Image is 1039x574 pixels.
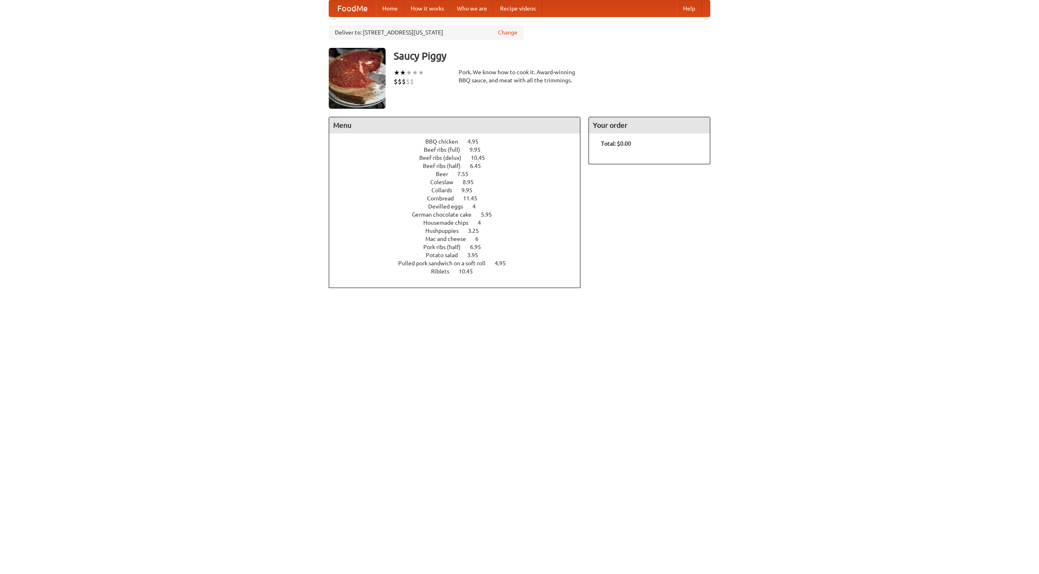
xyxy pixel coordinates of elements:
span: 6.95 [470,244,489,250]
a: Collards 9.95 [431,187,487,193]
span: 4.95 [468,138,487,145]
span: Cornbread [427,195,462,202]
span: 9.95 [470,146,489,153]
span: 4 [478,219,489,226]
span: 9.95 [461,187,481,193]
a: Mac and cheese 6 [425,236,494,242]
a: Beef ribs (half) 6.45 [423,163,496,169]
span: Housemade chips [423,219,476,226]
span: 4 [472,203,484,210]
a: Hushpuppies 3.25 [425,228,494,234]
a: Housemade chips 4 [423,219,496,226]
span: 7.55 [457,171,476,177]
h3: Saucy Piggy [394,48,710,64]
b: Total: $0.00 [601,140,631,147]
li: ★ [400,68,406,77]
span: 11.45 [463,195,485,202]
li: $ [398,77,402,86]
a: FoodMe [329,0,376,17]
span: Potato salad [426,252,466,258]
li: $ [406,77,410,86]
span: Riblets [431,268,457,275]
a: Who we are [451,0,494,17]
span: Hushpuppies [425,228,467,234]
li: ★ [406,68,412,77]
a: Riblets 10.45 [431,268,488,275]
span: 10.45 [459,268,481,275]
span: 5.95 [481,211,500,218]
li: ★ [412,68,418,77]
span: Coleslaw [430,179,461,185]
span: Beef ribs (full) [424,146,468,153]
span: 4.95 [495,260,514,267]
span: Collards [431,187,460,193]
span: 6 [475,236,487,242]
a: Beef ribs (delux) 10.45 [419,155,500,161]
span: 3.25 [468,228,487,234]
div: Pork. We know how to cook it. Award-winning BBQ sauce, and meat with all the trimmings. [459,68,580,84]
span: BBQ chicken [425,138,466,145]
li: ★ [394,68,400,77]
span: Devilled eggs [428,203,471,210]
a: Cornbread 11.45 [427,195,492,202]
h4: Your order [589,117,710,133]
span: Beef ribs (half) [423,163,469,169]
div: Deliver to: [STREET_ADDRESS][US_STATE] [329,25,524,40]
li: $ [410,77,414,86]
img: angular.jpg [329,48,386,109]
span: Beer [436,171,456,177]
a: Change [498,28,517,37]
a: Coleslaw 8.95 [430,179,489,185]
a: German chocolate cake 5.95 [412,211,507,218]
span: 3.95 [467,252,486,258]
span: Beef ribs (delux) [419,155,470,161]
span: 6.45 [470,163,489,169]
span: Mac and cheese [425,236,474,242]
a: BBQ chicken 4.95 [425,138,494,145]
span: 8.95 [463,179,482,185]
h4: Menu [329,117,580,133]
span: Pork ribs (half) [423,244,469,250]
a: Pork ribs (half) 6.95 [423,244,496,250]
a: Beef ribs (full) 9.95 [424,146,496,153]
a: Beer 7.55 [436,171,483,177]
a: Devilled eggs 4 [428,203,491,210]
span: Pulled pork sandwich on a soft roll [398,260,494,267]
li: $ [402,77,406,86]
span: German chocolate cake [412,211,480,218]
li: $ [394,77,398,86]
a: Recipe videos [494,0,542,17]
a: Home [376,0,404,17]
a: How it works [404,0,451,17]
li: ★ [418,68,424,77]
span: 10.45 [471,155,493,161]
a: Help [677,0,702,17]
a: Potato salad 3.95 [426,252,493,258]
a: Pulled pork sandwich on a soft roll 4.95 [398,260,521,267]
